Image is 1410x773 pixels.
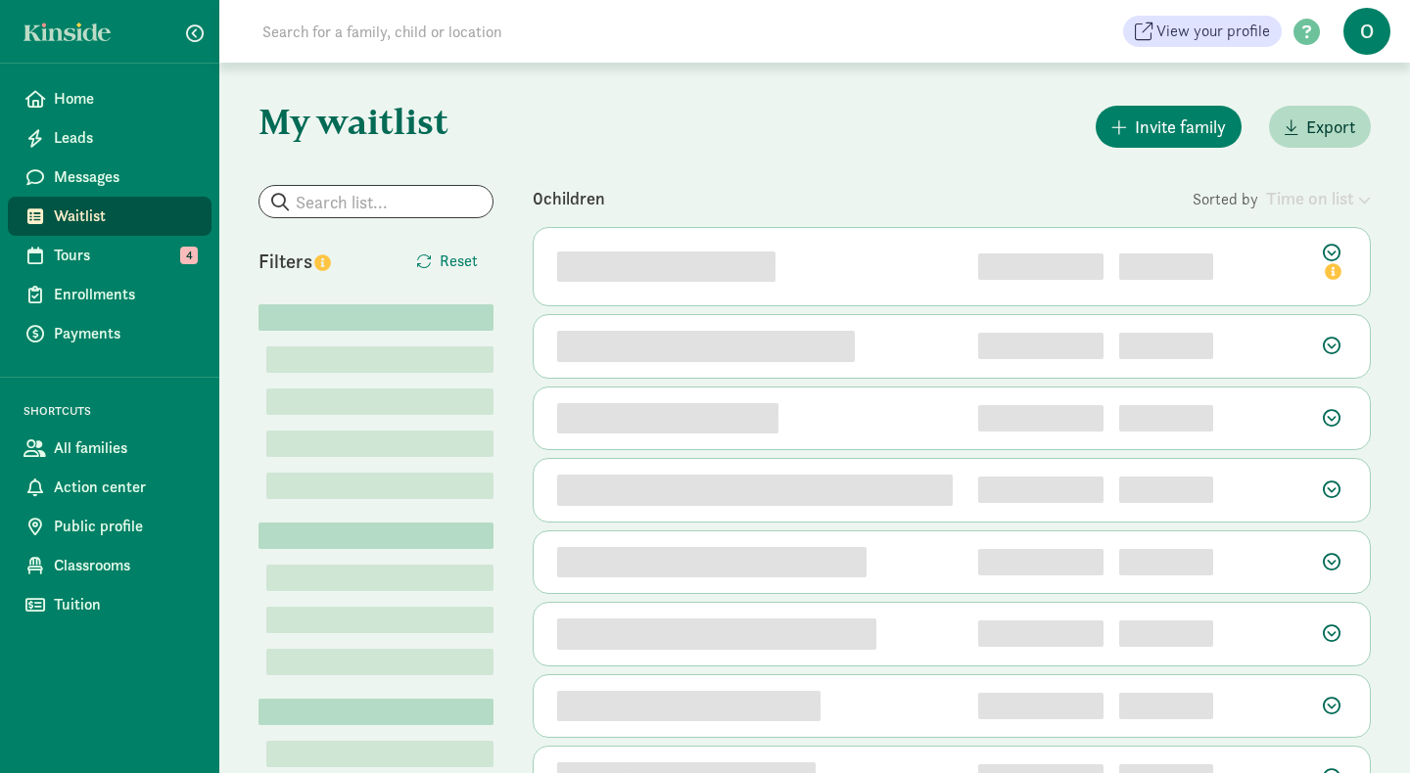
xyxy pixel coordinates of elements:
[8,585,211,624] a: Tuition
[1119,549,1213,575] div: [object Object]
[8,546,211,585] a: Classrooms
[1269,106,1371,148] button: Export
[266,565,274,588] label: Lorem (1)
[180,247,198,264] span: 4
[533,185,1193,211] div: 0 children
[1343,8,1390,55] span: O
[1119,693,1213,719] div: [object Object]
[978,693,1104,719] div: 7
[54,126,196,150] span: Leads
[557,331,855,362] div: 0tpf3ag16etlranlhvnq4c undefined
[258,699,493,725] div: Lorem
[557,618,876,650] div: i9qfr354z1eycsvq1u50a29 undefined
[8,236,211,275] a: Tours 4
[8,118,211,158] a: Leads
[1119,333,1213,359] div: [object Object]
[8,79,211,118] a: Home
[557,691,821,722] div: 2a7dmw9jau58qdqc undefined
[8,275,211,314] a: Enrollments
[54,87,196,111] span: Home
[8,158,211,197] a: Messages
[978,253,1104,280] div: 1
[259,186,493,217] input: Search list...
[258,304,493,331] div: Lorem
[978,405,1104,432] div: 3
[54,205,196,228] span: Waitlist
[1156,20,1270,43] span: View your profile
[54,515,196,538] span: Public profile
[978,333,1104,359] div: 2
[440,250,478,273] span: Reset
[266,346,274,370] label: Lorem (1)
[1119,405,1213,432] div: [object Object]
[557,475,953,506] div: m7v4vaqzv6h9mykpvs91vw9m085 undefined
[1266,185,1371,211] div: Time on list
[266,388,274,412] label: Lorem (1)
[266,607,274,630] label: Lorem (1)
[1123,16,1282,47] a: View your profile
[1096,106,1242,148] button: Invite family
[978,549,1104,575] div: 5
[54,593,196,616] span: Tuition
[54,554,196,577] span: Classrooms
[54,322,196,345] span: Payments
[978,620,1104,647] div: 6
[251,12,800,51] input: Search for a family, child or location
[1312,679,1410,773] iframe: Chat Widget
[557,251,775,283] div: ristm1rni2qsxr undefined
[8,507,211,546] a: Public profile
[54,476,196,499] span: Action center
[8,429,211,468] a: All families
[978,477,1104,503] div: 4
[557,403,778,434] div: gzqs2lnffth399 undefined
[54,436,196,460] span: All families
[54,283,196,306] span: Enrollments
[400,242,493,281] button: Reset
[1119,620,1213,647] div: [object Object]
[1193,185,1371,211] div: Sorted by
[258,247,376,276] div: Filters
[258,523,493,549] div: Lorem
[266,649,274,672] label: Lorem (1)
[8,197,211,236] a: Waitlist
[258,102,493,141] h1: My waitlist
[266,741,274,764] label: Lorem (1)
[1119,253,1213,280] div: [object Object]
[557,547,867,578] div: v4iyt28mz9takkmnx1tgm undefined
[266,431,274,454] label: Lorem (1)
[8,314,211,353] a: Payments
[1135,114,1226,140] span: Invite family
[54,165,196,189] span: Messages
[1306,114,1355,140] span: Export
[266,473,274,496] label: Lorem (1)
[1119,477,1213,503] div: [object Object]
[8,468,211,507] a: Action center
[54,244,196,267] span: Tours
